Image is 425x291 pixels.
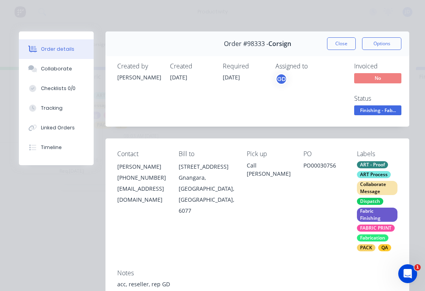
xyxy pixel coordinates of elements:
[354,105,401,115] span: Finishing - Fab...
[327,37,356,50] button: Close
[41,46,74,53] div: Order details
[357,234,388,241] div: Fabrication
[117,150,166,158] div: Contact
[223,74,240,81] span: [DATE]
[247,161,291,178] div: Call [PERSON_NAME]
[19,59,94,79] button: Collaborate
[378,244,391,251] div: QA
[19,39,94,59] button: Order details
[117,161,166,172] div: [PERSON_NAME]
[117,73,161,81] div: [PERSON_NAME]
[179,161,234,172] div: [STREET_ADDRESS]
[357,171,391,178] div: ART Process
[357,198,383,205] div: Dispatch
[117,280,397,288] div: acc, reseller, rep GD
[179,172,234,216] div: Gnangara, [GEOGRAPHIC_DATA], [GEOGRAPHIC_DATA], 6077
[179,150,234,158] div: Bill to
[41,65,72,72] div: Collaborate
[362,37,401,50] button: Options
[357,244,375,251] div: PACK
[19,138,94,157] button: Timeline
[303,161,344,172] div: PO00030756
[354,95,413,102] div: Status
[224,40,268,48] span: Order #98333 -
[357,181,398,195] div: Collaborate Message
[19,118,94,138] button: Linked Orders
[19,98,94,118] button: Tracking
[117,161,166,205] div: [PERSON_NAME][PHONE_NUMBER][EMAIL_ADDRESS][DOMAIN_NAME]
[357,161,388,168] div: ART - Proof
[223,63,266,70] div: Required
[170,74,187,81] span: [DATE]
[398,264,417,283] iframe: Intercom live chat
[357,225,395,232] div: FABRIC PRINT
[357,208,398,222] div: Fabric Finishing
[41,124,75,131] div: Linked Orders
[117,172,166,183] div: [PHONE_NUMBER]
[170,63,213,70] div: Created
[117,269,397,277] div: Notes
[414,264,421,271] span: 1
[357,150,398,158] div: Labels
[354,105,401,117] button: Finishing - Fab...
[354,73,401,83] span: No
[179,161,234,216] div: [STREET_ADDRESS]Gnangara, [GEOGRAPHIC_DATA], [GEOGRAPHIC_DATA], 6077
[275,73,287,85] button: GD
[117,63,161,70] div: Created by
[268,40,291,48] span: Corsign
[303,150,344,158] div: PO
[275,63,354,70] div: Assigned to
[354,63,413,70] div: Invoiced
[41,85,76,92] div: Checklists 0/0
[19,79,94,98] button: Checklists 0/0
[117,183,166,205] div: [EMAIL_ADDRESS][DOMAIN_NAME]
[247,150,291,158] div: Pick up
[41,144,62,151] div: Timeline
[41,105,63,112] div: Tracking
